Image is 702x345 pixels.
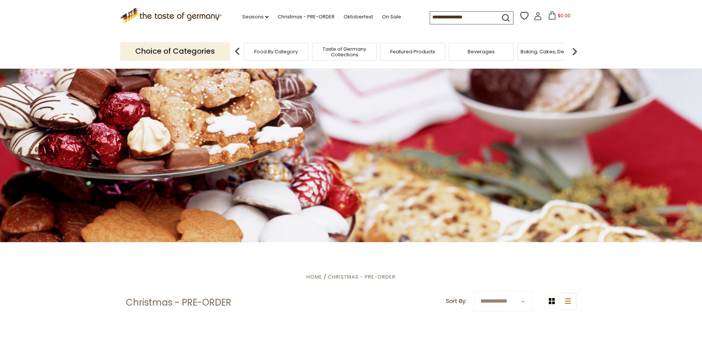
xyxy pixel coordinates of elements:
a: Seasons [242,13,269,21]
img: previous arrow [230,44,245,59]
span: $0.00 [558,12,571,19]
a: Beverages [468,49,495,54]
img: next arrow [567,44,582,59]
a: Christmas - PRE-ORDER [278,13,335,21]
label: Sort By: [446,297,466,306]
button: $0.00 [543,11,575,23]
a: Home [306,273,322,280]
p: Choice of Categories [120,42,230,60]
a: Featured Products [390,49,435,54]
a: Oktoberfest [344,13,373,21]
a: Food By Category [254,49,298,54]
a: Taste of Germany Collections [314,46,374,57]
a: Baking, Cakes, Desserts [521,49,579,54]
a: Christmas - PRE-ORDER [328,273,396,280]
h1: Christmas - PRE-ORDER [126,297,231,308]
a: On Sale [382,13,401,21]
